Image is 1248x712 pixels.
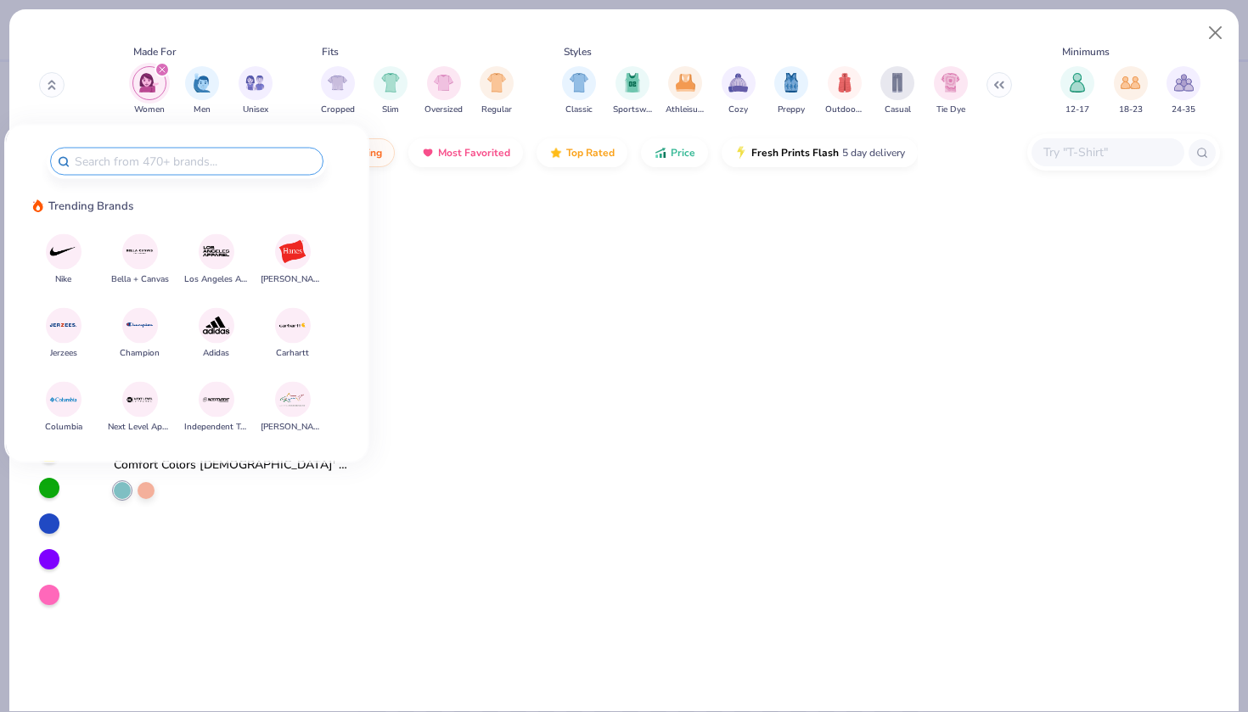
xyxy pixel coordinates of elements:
[825,66,864,116] div: filter for Outdoorsy
[374,66,408,116] button: filter button
[623,73,642,93] img: Sportswear Image
[1200,17,1232,49] button: Close
[487,73,507,93] img: Regular Image
[565,104,593,116] span: Classic
[480,66,514,116] button: filter button
[278,384,307,414] img: Greg Norman Collection
[728,73,748,93] img: Cozy Image
[934,66,968,116] button: filter button
[199,307,234,359] button: AdidasAdidas
[424,66,463,116] button: filter button
[1060,66,1094,116] div: filter for 12-17
[835,73,854,93] img: Outdoorsy Image
[570,73,589,93] img: Classic Image
[676,73,695,93] img: Athleisure Image
[184,382,248,434] button: Independent Trading Co.Independent Trading Co.
[203,346,229,359] span: Adidas
[111,272,169,285] span: Bella + Canvas
[132,66,166,116] div: filter for Women
[45,421,82,434] span: Columbia
[275,307,311,359] button: CarharttCarhartt
[613,104,652,116] span: Sportswear
[562,66,596,116] div: filter for Classic
[114,455,356,476] div: Comfort Colors [DEMOGRAPHIC_DATA]' Heavyweight Cropped T-Shirt
[722,66,756,116] button: filter button
[139,73,159,93] img: Women Image
[328,73,347,93] img: Cropped Image
[184,421,248,434] span: Independent Trading Co.
[134,104,165,116] span: Women
[125,311,155,340] img: Champion
[1062,44,1110,59] div: Minimums
[880,66,914,116] button: filter button
[120,307,160,359] button: ChampionChampion
[322,44,339,59] div: Fits
[1065,104,1089,116] span: 12-17
[201,311,231,340] img: Adidas
[201,384,231,414] img: Independent Trading Co.
[1068,73,1087,93] img: 12-17 Image
[722,66,756,116] div: filter for Cozy
[48,198,133,215] span: Trending Brands
[381,73,400,93] img: Slim Image
[408,138,523,167] button: Most Favorited
[751,146,839,160] span: Fresh Prints Flash
[46,233,82,285] button: NikeNike
[1121,73,1140,93] img: 18-23 Image
[880,66,914,116] div: filter for Casual
[50,346,77,359] span: Jerzees
[48,384,78,414] img: Columbia
[566,146,615,160] span: Top Rated
[261,272,324,285] span: [PERSON_NAME]
[108,382,171,434] button: Next Level ApparelNext Level Apparel
[184,233,248,285] button: Los Angeles ApparelLos Angeles Apparel
[321,66,355,116] button: filter button
[245,73,265,93] img: Unisex Image
[613,66,652,116] button: filter button
[666,66,705,116] div: filter for Athleisure
[434,73,453,93] img: Oversized Image
[278,311,307,340] img: Carhartt
[239,66,273,116] button: filter button
[185,66,219,116] div: filter for Men
[46,307,82,359] button: JerzeesJerzees
[1174,73,1194,93] img: 24-35 Image
[438,146,510,160] span: Most Favorited
[941,73,960,93] img: Tie Dye Image
[193,73,211,93] img: Men Image
[278,237,307,266] img: Hanes
[641,138,708,167] button: Price
[321,66,355,116] div: filter for Cropped
[481,104,512,116] span: Regular
[825,66,864,116] button: filter button
[564,44,592,59] div: Styles
[261,233,324,285] button: Hanes[PERSON_NAME]
[382,104,399,116] span: Slim
[774,66,808,116] button: filter button
[201,237,231,266] img: Los Angeles Apparel
[1166,66,1200,116] div: filter for 24-35
[125,237,155,266] img: Bella + Canvas
[774,66,808,116] div: filter for Preppy
[734,146,748,160] img: flash.gif
[1114,66,1148,116] div: filter for 18-23
[45,382,82,434] button: ColumbiaColumbia
[239,66,273,116] div: filter for Unisex
[722,138,918,167] button: Fresh Prints Flash5 day delivery
[261,382,324,434] button: Greg Norman Collection[PERSON_NAME] Collection
[549,146,563,160] img: TopRated.gif
[1042,143,1172,162] input: Try "T-Shirt"
[120,346,160,359] span: Champion
[782,73,801,93] img: Preppy Image
[185,66,219,116] button: filter button
[613,66,652,116] div: filter for Sportswear
[125,384,155,414] img: Next Level Apparel
[243,104,268,116] span: Unisex
[55,272,71,285] span: Nike
[537,138,627,167] button: Top Rated
[194,104,211,116] span: Men
[936,104,965,116] span: Tie Dye
[842,143,905,163] span: 5 day delivery
[132,66,166,116] button: filter button
[885,104,911,116] span: Casual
